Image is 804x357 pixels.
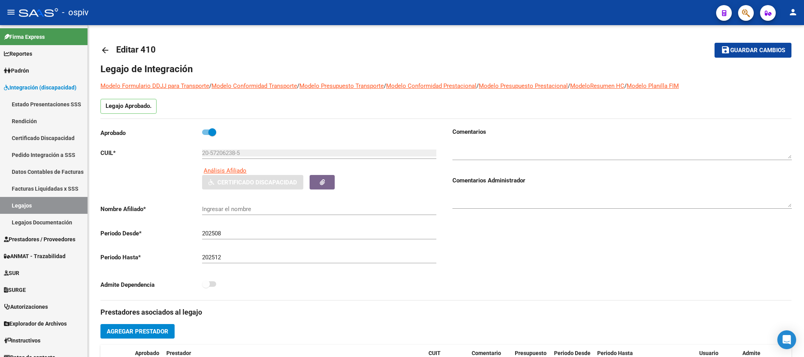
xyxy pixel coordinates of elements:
[4,252,66,260] span: ANMAT - Trazabilidad
[204,167,246,174] span: Análisis Afiliado
[166,350,191,356] span: Prestador
[4,319,67,328] span: Explorador de Archivos
[100,253,202,262] p: Periodo Hasta
[4,83,77,92] span: Integración (discapacidad)
[100,229,202,238] p: Periodo Desde
[135,350,159,356] span: Aprobado
[100,129,202,137] p: Aprobado
[100,82,209,89] a: Modelo Formulario DDJJ para Transporte
[452,176,792,185] h3: Comentarios Administrador
[777,330,796,349] div: Open Intercom Messenger
[116,45,156,55] span: Editar 410
[211,82,297,89] a: Modelo Conformidad Transporte
[299,82,384,89] a: Modelo Presupuesto Transporte
[627,82,679,89] a: Modelo Planilla FIM
[788,7,798,17] mat-icon: person
[62,4,89,21] span: - ospiv
[715,43,791,57] button: Guardar cambios
[6,7,16,17] mat-icon: menu
[4,235,75,244] span: Prestadores / Proveedores
[4,336,40,345] span: Instructivos
[4,66,29,75] span: Padrón
[554,350,591,356] span: Periodo Desde
[100,63,791,75] h1: Legajo de Integración
[100,149,202,157] p: CUIL
[386,82,476,89] a: Modelo Conformidad Prestacional
[202,175,303,189] button: Certificado Discapacidad
[428,350,441,356] span: CUIT
[4,302,48,311] span: Autorizaciones
[721,45,730,55] mat-icon: save
[107,328,168,335] span: Agregar Prestador
[452,127,792,136] h3: Comentarios
[4,269,19,277] span: SUR
[730,47,785,54] span: Guardar cambios
[4,49,32,58] span: Reportes
[472,350,501,356] span: Comentario
[4,286,26,294] span: SURGE
[100,46,110,55] mat-icon: arrow_back
[100,99,157,114] p: Legajo Aprobado.
[100,324,175,339] button: Agregar Prestador
[217,179,297,186] span: Certificado Discapacidad
[100,280,202,289] p: Admite Dependencia
[100,307,791,318] h3: Prestadores asociados al legajo
[479,82,568,89] a: Modelo Presupuesto Prestacional
[100,205,202,213] p: Nombre Afiliado
[4,33,45,41] span: Firma Express
[699,350,718,356] span: Usuario
[570,82,624,89] a: ModeloResumen HC
[597,350,633,356] span: Periodo Hasta
[515,350,547,356] span: Presupuesto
